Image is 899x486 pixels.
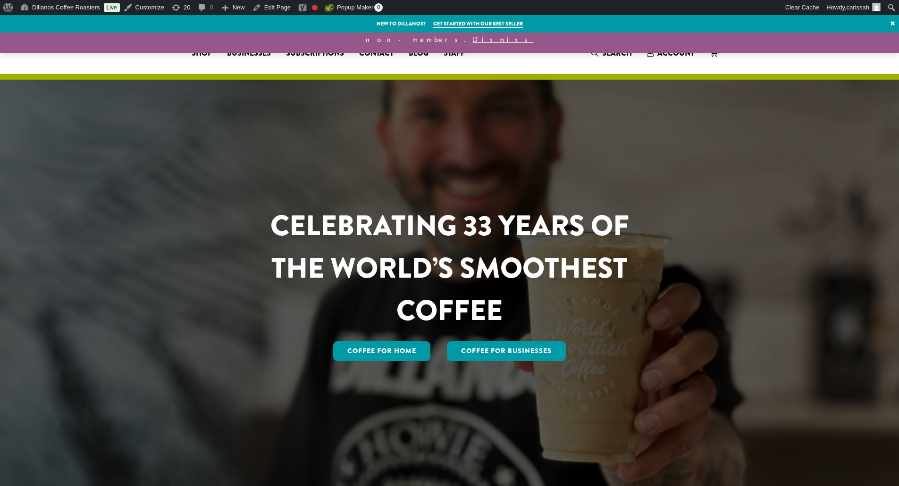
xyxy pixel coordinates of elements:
span: Staff [444,48,465,59]
span: Businesses [227,48,271,59]
a: Live [104,3,120,12]
a: Search [583,45,639,61]
a: Coffee For Businesses [447,341,566,361]
span: Subscriptions [286,48,344,59]
span: carissah [847,4,869,11]
a: Get started with our best seller [433,20,523,28]
div: Focus keyphrase not set [312,5,318,10]
span: Blog [409,48,428,59]
h1: CELEBRATING 33 YEARS OF THE WORLD’S SMOOTHEST COFFEE [243,205,657,332]
a: Coffee for Home [333,341,430,361]
span: Search [602,48,632,58]
a: Dismiss [473,34,534,44]
a: × [886,15,899,32]
span: Account [657,48,694,58]
span: Shop [192,48,212,59]
a: Shop [184,46,219,61]
a: Staff [436,46,472,61]
span: Contact [359,48,394,59]
span: 0 [374,3,383,12]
